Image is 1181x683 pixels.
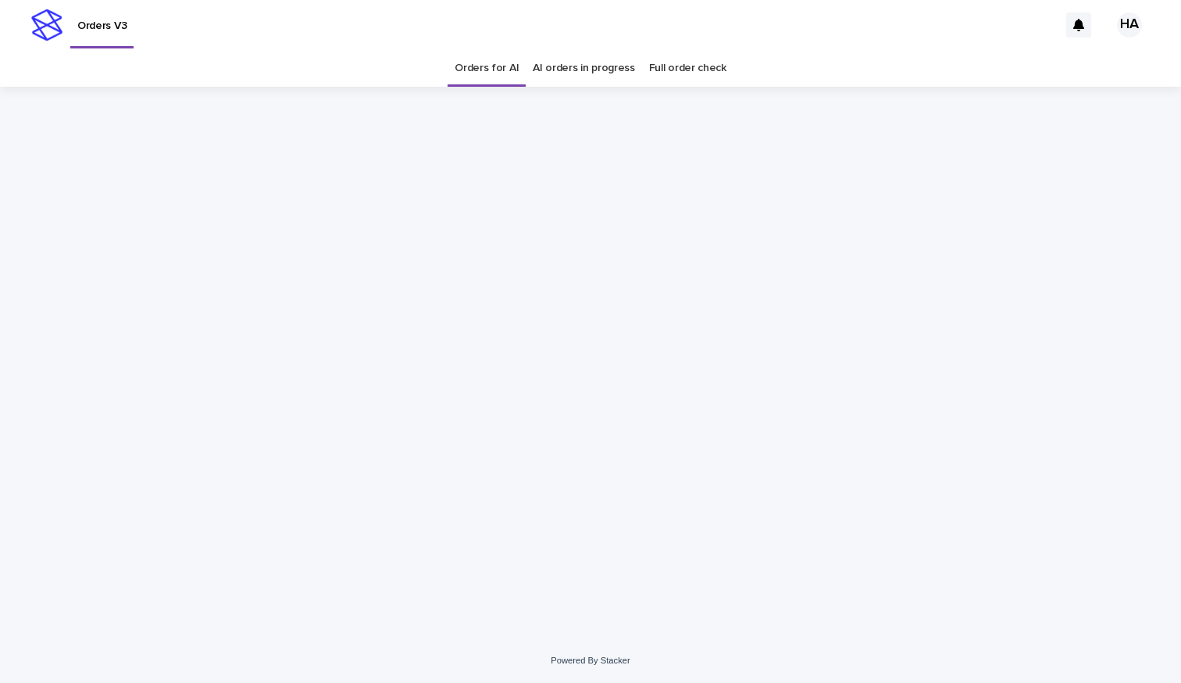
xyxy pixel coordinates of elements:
div: HA [1117,13,1142,38]
a: Powered By Stacker [551,656,630,665]
img: stacker-logo-s-only.png [31,9,62,41]
a: Orders for AI [455,50,519,87]
a: Full order check [649,50,726,87]
a: AI orders in progress [533,50,635,87]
